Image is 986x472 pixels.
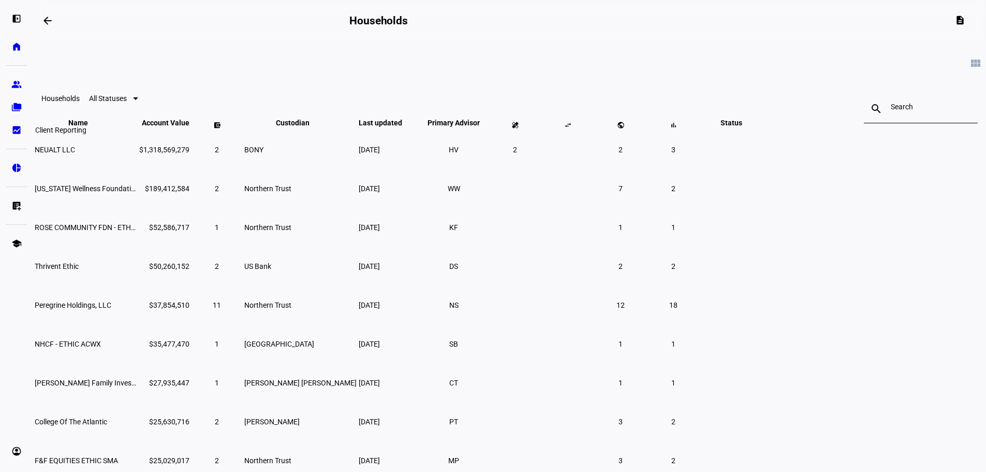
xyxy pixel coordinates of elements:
[619,184,623,193] span: 7
[671,262,675,270] span: 2
[619,262,623,270] span: 2
[139,364,190,402] td: $27,935,447
[35,223,138,232] span: ROSE COMMUNITY FDN - ETHIC
[35,262,79,270] span: Thrivent Ethic
[139,131,190,168] td: $1,318,569,279
[891,103,951,111] input: Search
[35,418,107,426] span: College Of The Atlantic
[139,325,190,363] td: $35,477,470
[619,418,623,426] span: 3
[139,208,190,246] td: $52,586,717
[619,456,623,465] span: 3
[213,301,221,309] span: 11
[445,296,463,314] li: NS
[359,301,380,309] span: [DATE]
[41,15,54,27] mat-icon: arrow_backwards
[11,201,22,211] eth-mat-symbol: list_alt_add
[359,456,380,465] span: [DATE]
[445,412,463,431] li: PT
[445,179,463,198] li: WW
[215,340,219,348] span: 1
[513,146,517,154] span: 2
[244,146,263,154] span: BONY
[864,103,889,115] mat-icon: search
[139,169,190,207] td: $189,412,584
[445,140,463,159] li: HV
[11,41,22,52] eth-mat-symbol: home
[31,124,91,136] div: Client Reporting
[11,125,22,135] eth-mat-symbol: bid_landscape
[244,340,314,348] span: [GEOGRAPHIC_DATA]
[244,456,291,465] span: Northern Trust
[35,301,111,309] span: Peregrine Holdings, LLC
[349,15,408,27] h2: Households
[359,340,380,348] span: [DATE]
[35,340,101,348] span: NHCF - ETHIC ACWX
[955,15,965,25] mat-icon: description
[68,119,104,127] span: Name
[35,456,118,465] span: F&F EQUITIES ETHIC SMA
[359,262,380,270] span: [DATE]
[35,379,172,387] span: Broz Family Investments (BFI)
[276,119,325,127] span: Custodian
[244,418,300,426] span: [PERSON_NAME]
[619,379,623,387] span: 1
[445,451,463,470] li: MP
[671,379,675,387] span: 1
[671,146,675,154] span: 3
[244,379,357,387] span: [PERSON_NAME] [PERSON_NAME]
[6,74,27,95] a: group
[445,218,463,237] li: KF
[139,286,190,324] td: $37,854,510
[215,184,219,193] span: 2
[671,223,675,232] span: 1
[445,374,463,392] li: CT
[244,301,291,309] span: Northern Trust
[671,418,675,426] span: 2
[420,119,488,127] span: Primary Advisor
[89,94,127,103] span: All Statuses
[619,223,623,232] span: 1
[616,301,625,309] span: 12
[359,379,380,387] span: [DATE]
[139,247,190,285] td: $50,260,152
[619,340,623,348] span: 1
[35,146,75,154] span: NEUALT LLC
[11,238,22,249] eth-mat-symbol: school
[359,418,380,426] span: [DATE]
[11,446,22,456] eth-mat-symbol: account_circle
[619,146,623,154] span: 2
[671,456,675,465] span: 2
[35,184,139,193] span: California Wellness Foundation
[215,146,219,154] span: 2
[6,158,27,178] a: pie_chart
[215,223,219,232] span: 1
[6,120,27,140] a: bid_landscape
[11,79,22,90] eth-mat-symbol: group
[215,262,219,270] span: 2
[359,184,380,193] span: [DATE]
[11,163,22,173] eth-mat-symbol: pie_chart
[11,13,22,24] eth-mat-symbol: left_panel_open
[139,403,190,440] td: $25,630,716
[969,57,982,69] mat-icon: view_module
[6,36,27,57] a: home
[244,262,271,270] span: US Bank
[244,223,291,232] span: Northern Trust
[359,146,380,154] span: [DATE]
[244,184,291,193] span: Northern Trust
[11,102,22,112] eth-mat-symbol: folder_copy
[215,379,219,387] span: 1
[142,119,189,127] span: Account Value
[41,94,80,103] eth-data-table-title: Households
[713,119,750,127] span: Status
[671,340,675,348] span: 1
[445,335,463,353] li: SB
[671,184,675,193] span: 2
[215,418,219,426] span: 2
[445,257,463,276] li: DS
[359,223,380,232] span: [DATE]
[359,119,418,127] span: Last updated
[669,301,678,309] span: 18
[6,97,27,118] a: folder_copy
